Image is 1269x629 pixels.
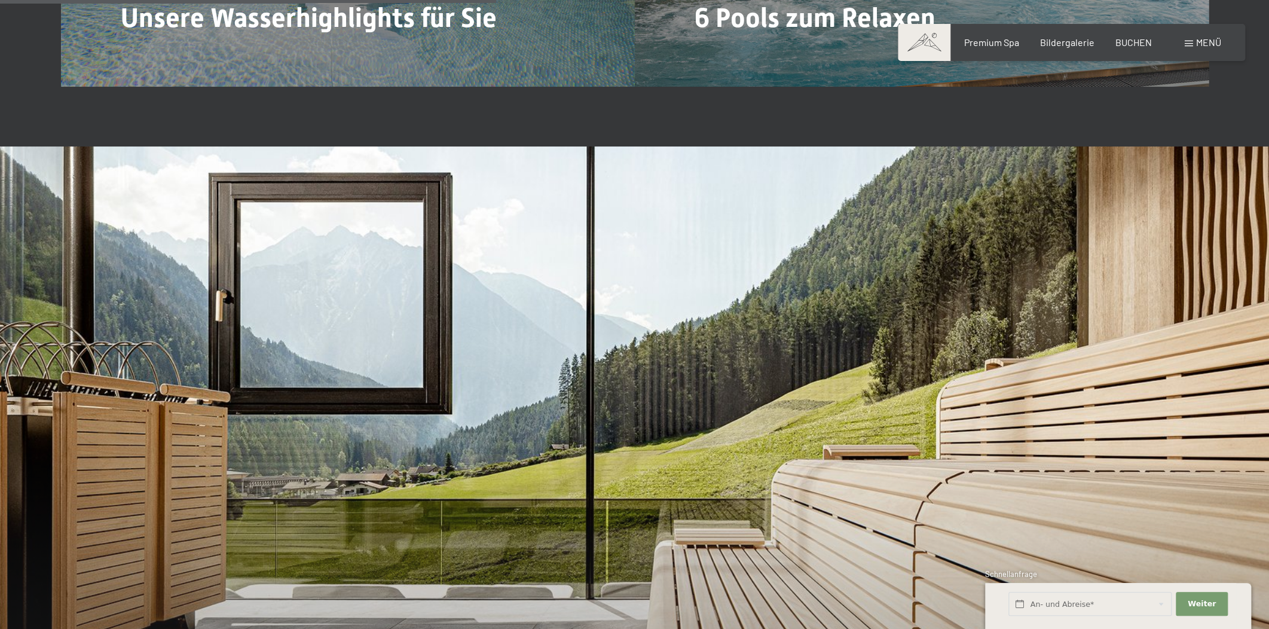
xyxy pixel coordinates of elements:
[1176,592,1227,616] button: Weiter
[121,2,497,33] span: Unsere Wasserhighlights für Sie
[1115,36,1152,48] a: BUCHEN
[695,2,935,33] span: 6 Pools zum Relaxen
[1188,599,1216,609] span: Weiter
[1196,36,1221,48] span: Menü
[1040,36,1094,48] a: Bildergalerie
[964,36,1019,48] a: Premium Spa
[985,569,1037,579] span: Schnellanfrage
